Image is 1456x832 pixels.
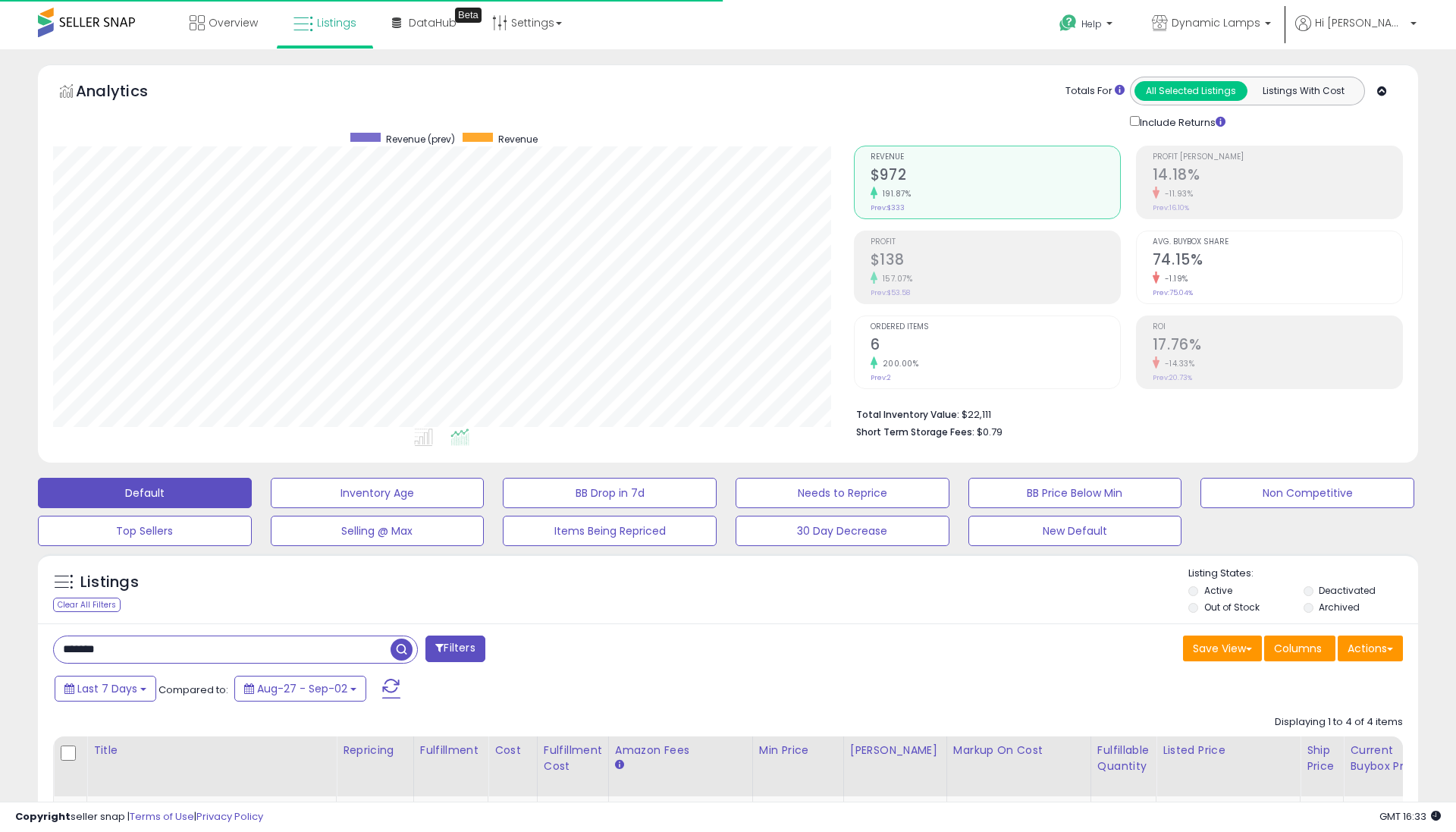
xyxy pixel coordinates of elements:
[1059,14,1078,33] i: Get Help
[1153,373,1192,382] small: Prev: 20.73%
[343,743,407,758] div: Repricing
[498,133,538,146] span: Revenue
[968,516,1182,546] button: New Default
[1097,743,1150,774] div: Fulfillable Quantity
[615,758,624,772] small: Amazon Fees.
[877,188,912,199] small: 191.87%
[1295,15,1417,49] a: Hi [PERSON_NAME]
[1204,601,1260,614] label: Out of Stock
[856,404,1392,422] li: $22,111
[317,15,356,30] span: Listings
[877,273,913,284] small: 157.07%
[1172,15,1260,30] span: Dynamic Lamps
[1153,166,1402,187] h2: 14.18%
[1275,715,1403,730] div: Displaying 1 to 4 of 4 items
[871,288,910,297] small: Prev: $53.58
[1159,358,1195,369] small: -14.33%
[977,425,1003,439] span: $0.79
[1153,238,1402,246] span: Avg. Buybox Share
[736,516,949,546] button: 30 Day Decrease
[968,478,1182,508] button: BB Price Below Min
[53,598,121,612] div: Clear All Filters
[503,516,717,546] button: Items Being Repriced
[409,15,457,30] span: DataHub
[38,516,252,546] button: Top Sellers
[1274,641,1322,656] span: Columns
[209,15,258,30] span: Overview
[1153,323,1402,331] span: ROI
[55,676,156,702] button: Last 7 Days
[1247,81,1360,101] button: Listings With Cost
[1153,153,1402,162] span: Profit [PERSON_NAME]
[1119,113,1244,130] div: Include Returns
[1047,2,1128,49] a: Help
[871,238,1120,246] span: Profit
[1307,743,1337,774] div: Ship Price
[93,743,330,758] div: Title
[1264,636,1335,661] button: Columns
[1153,288,1193,297] small: Prev: 75.04%
[1183,636,1262,661] button: Save View
[856,425,974,438] b: Short Term Storage Fees:
[759,743,837,758] div: Min Price
[386,133,455,146] span: Revenue (prev)
[877,358,919,369] small: 200.00%
[1315,15,1406,30] span: Hi [PERSON_NAME]
[871,153,1120,162] span: Revenue
[544,743,602,774] div: Fulfillment Cost
[494,743,531,758] div: Cost
[615,743,746,758] div: Amazon Fees
[871,336,1120,356] h2: 6
[1204,584,1232,597] label: Active
[271,516,485,546] button: Selling @ Max
[850,743,940,758] div: [PERSON_NAME]
[871,166,1120,187] h2: $972
[1200,478,1414,508] button: Non Competitive
[946,736,1090,796] th: The percentage added to the cost of goods (COGS) that forms the calculator for Min & Max prices.
[38,478,252,508] button: Default
[736,478,949,508] button: Needs to Reprice
[234,676,366,702] button: Aug-27 - Sep-02
[196,809,263,824] a: Privacy Policy
[871,373,891,382] small: Prev: 2
[871,251,1120,272] h2: $138
[1350,743,1428,774] div: Current Buybox Price
[1153,336,1402,356] h2: 17.76%
[15,810,263,824] div: seller snap | |
[77,681,137,696] span: Last 7 Days
[1163,743,1294,758] div: Listed Price
[1319,584,1376,597] label: Deactivated
[1188,567,1417,581] p: Listing States:
[271,478,485,508] button: Inventory Age
[76,80,177,105] h5: Analytics
[130,809,194,824] a: Terms of Use
[1153,251,1402,272] h2: 74.15%
[15,809,71,824] strong: Copyright
[1134,81,1247,101] button: All Selected Listings
[455,8,482,23] div: Tooltip anchor
[1065,84,1125,99] div: Totals For
[953,743,1084,758] div: Markup on Cost
[1159,188,1194,199] small: -11.93%
[503,478,717,508] button: BB Drop in 7d
[871,323,1120,331] span: Ordered Items
[1379,809,1441,824] span: 2025-09-11 16:33 GMT
[1153,203,1189,212] small: Prev: 16.10%
[856,408,959,421] b: Total Inventory Value:
[425,636,485,662] button: Filters
[158,683,228,697] span: Compared to:
[1081,17,1102,30] span: Help
[257,681,347,696] span: Aug-27 - Sep-02
[1159,273,1188,284] small: -1.19%
[1338,636,1403,661] button: Actions
[871,203,905,212] small: Prev: $333
[1319,601,1360,614] label: Archived
[420,743,482,758] div: Fulfillment
[80,572,139,593] h5: Listings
